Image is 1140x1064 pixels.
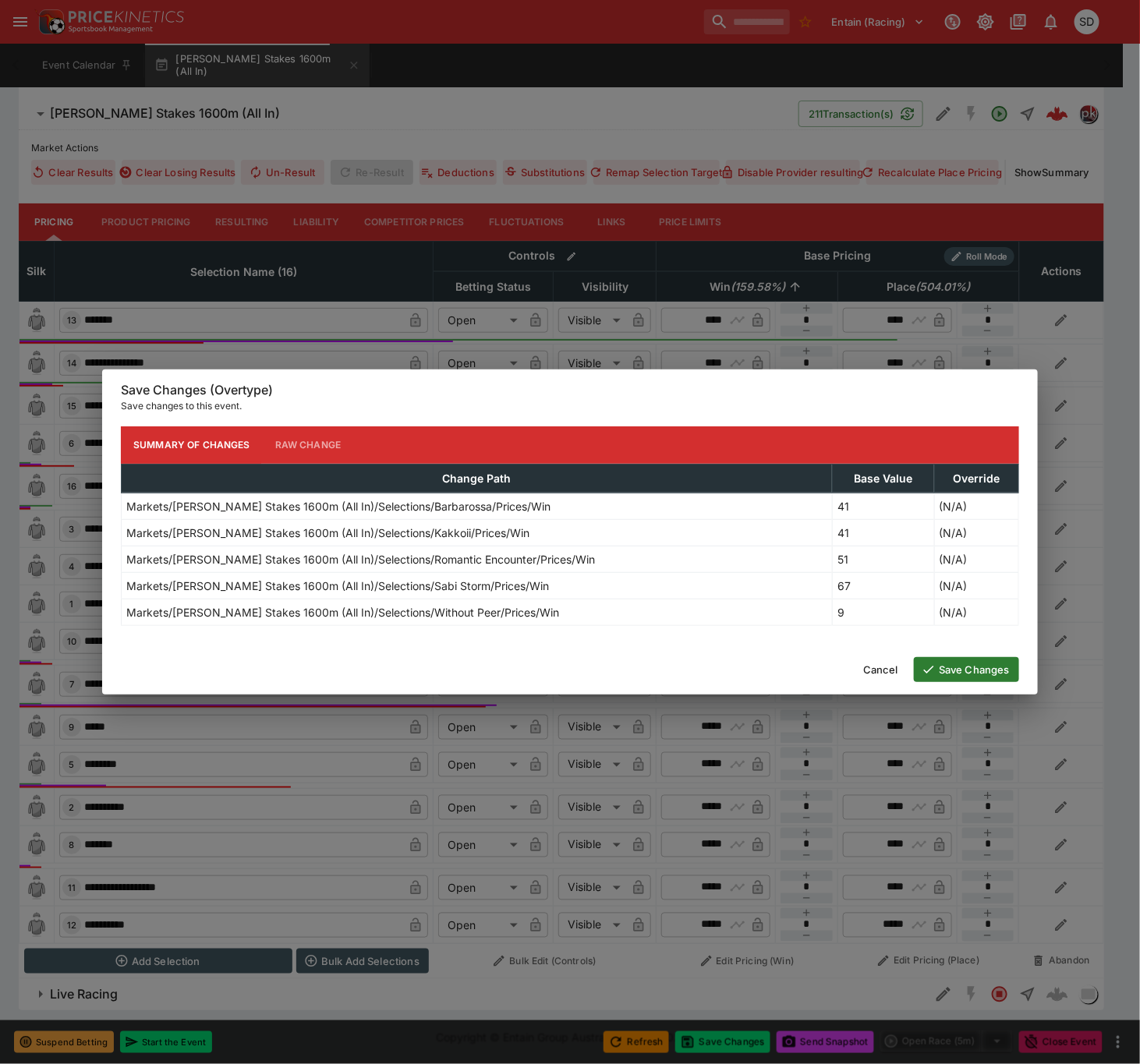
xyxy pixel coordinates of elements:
[934,493,1018,519] td: (N/A)
[121,426,263,464] button: Summary of Changes
[934,599,1018,625] td: (N/A)
[934,546,1018,572] td: (N/A)
[832,546,934,572] td: 51
[121,382,1019,398] h6: Save Changes (Overtype)
[832,572,934,599] td: 67
[934,464,1018,493] th: Override
[854,657,908,682] button: Cancel
[934,519,1018,546] td: (N/A)
[832,519,934,546] td: 41
[126,604,559,620] p: Markets/[PERSON_NAME] Stakes 1600m (All In)/Selections/Without Peer/Prices/Win
[126,498,551,514] p: Markets/[PERSON_NAME] Stakes 1600m (All In)/Selections/Barbarossa/Prices/Win
[121,398,1019,414] p: Save changes to this event.
[832,493,934,519] td: 41
[914,657,1019,682] button: Save Changes
[832,464,934,493] th: Base Value
[122,464,833,493] th: Change Path
[126,578,549,594] p: Markets/[PERSON_NAME] Stakes 1600m (All In)/Selections/Sabi Storm/Prices/Win
[832,599,934,625] td: 9
[126,525,529,541] p: Markets/[PERSON_NAME] Stakes 1600m (All In)/Selections/Kakkoii/Prices/Win
[126,551,595,567] p: Markets/[PERSON_NAME] Stakes 1600m (All In)/Selections/Romantic Encounter/Prices/Win
[263,426,354,464] button: Raw Change
[934,572,1018,599] td: (N/A)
